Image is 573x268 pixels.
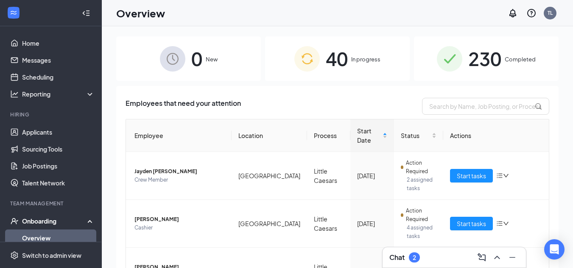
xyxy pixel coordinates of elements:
[526,8,537,18] svg: QuestionInfo
[134,167,225,176] span: Jayden [PERSON_NAME]
[357,219,388,228] div: [DATE]
[422,98,549,115] input: Search by Name, Job Posting, or Process
[10,111,93,118] div: Hiring
[357,126,381,145] span: Start Date
[507,252,517,262] svg: Minimize
[134,215,225,224] span: [PERSON_NAME]
[116,6,165,20] h1: Overview
[307,152,350,200] td: Little Caesars
[22,157,95,174] a: Job Postings
[406,159,436,176] span: Action Required
[490,251,504,264] button: ChevronUp
[450,169,493,182] button: Start tasks
[468,44,501,73] span: 230
[22,229,95,246] a: Overview
[22,35,95,52] a: Home
[22,90,95,98] div: Reporting
[9,8,18,17] svg: WorkstreamLogo
[508,8,518,18] svg: Notifications
[401,131,430,140] span: Status
[22,251,81,260] div: Switch to admin view
[134,176,225,184] span: Crew Member
[10,217,19,225] svg: UserCheck
[407,176,436,193] span: 2 assigned tasks
[232,119,307,152] th: Location
[406,207,436,224] span: Action Required
[22,52,95,69] a: Messages
[475,251,489,264] button: ComposeMessage
[134,224,225,232] span: Cashier
[506,251,519,264] button: Minimize
[10,251,19,260] svg: Settings
[22,174,95,191] a: Talent Network
[503,221,509,227] span: down
[10,200,93,207] div: Team Management
[10,90,19,98] svg: Analysis
[496,172,503,179] span: bars
[357,171,388,180] div: [DATE]
[496,220,503,227] span: bars
[307,119,350,152] th: Process
[307,200,350,248] td: Little Caesars
[503,173,509,179] span: down
[505,55,536,64] span: Completed
[232,200,307,248] td: [GEOGRAPHIC_DATA]
[82,9,90,17] svg: Collapse
[544,239,565,260] div: Open Intercom Messenger
[450,217,493,230] button: Start tasks
[191,44,202,73] span: 0
[492,252,502,262] svg: ChevronUp
[457,171,486,180] span: Start tasks
[232,152,307,200] td: [GEOGRAPHIC_DATA]
[22,124,95,141] a: Applicants
[22,217,87,225] div: Onboarding
[389,253,405,262] h3: Chat
[126,119,232,152] th: Employee
[351,55,380,64] span: In progress
[477,252,487,262] svg: ComposeMessage
[326,44,348,73] span: 40
[457,219,486,228] span: Start tasks
[22,141,95,157] a: Sourcing Tools
[443,119,549,152] th: Actions
[407,224,436,240] span: 4 assigned tasks
[126,98,241,115] span: Employees that need your attention
[413,254,416,261] div: 2
[548,9,553,17] div: TL
[22,69,95,86] a: Scheduling
[394,119,443,152] th: Status
[206,55,218,64] span: New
